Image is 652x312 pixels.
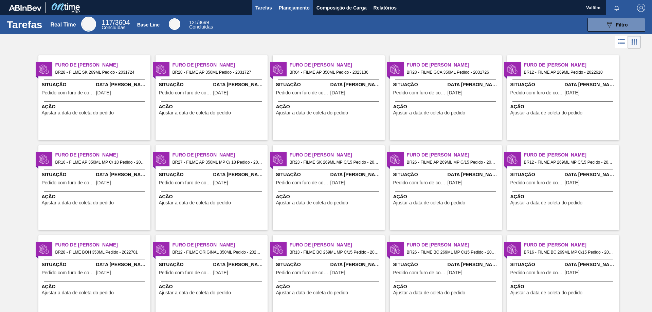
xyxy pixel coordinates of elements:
span: 10/10/2025 [213,180,228,185]
img: status [390,64,400,74]
span: Pedido com furo de coleta [393,270,446,275]
img: TNhmsLtSVTkK8tSr43FrP2fwEKptu5GPRR3wAAAABJRU5ErkJggg== [9,5,41,11]
span: Situação [393,261,446,268]
span: Data Coleta [448,171,500,178]
span: Pedido com furo de coleta [159,90,212,95]
div: Visão em Cards [628,36,641,49]
span: Ajustar a data de coleta do pedido [42,200,114,205]
span: Situação [510,171,563,178]
span: Furo de Coleta [55,61,150,69]
span: 12/10/2025 [448,270,463,275]
span: 10/10/2025 [330,270,345,275]
span: Data Coleta [565,171,617,178]
span: Situação [276,171,329,178]
span: Ajustar a data de coleta do pedido [42,290,114,295]
span: Ação [393,103,500,110]
img: status [273,64,283,74]
span: Situação [510,261,563,268]
div: Real Time [102,20,130,30]
span: 11/10/2025 [96,90,111,95]
span: BR16 - FILME BC 269ML MP C/15 Pedido - 2029116 [524,249,614,256]
span: Data Coleta [96,261,149,268]
span: BR12 - FILME AP 269ML MP C/15 Pedido - 2022633 [524,159,614,166]
span: Furo de Coleta [173,151,268,159]
span: BR28 - FILME BOH 350ML Pedido - 2022701 [55,249,145,256]
span: 10/10/2025 [448,180,463,185]
span: Situação [510,81,563,88]
span: Ajustar a data de coleta do pedido [510,290,583,295]
span: Data Coleta [213,81,266,88]
span: Situação [159,171,212,178]
img: status [390,154,400,164]
img: status [507,64,518,74]
div: Visão em Lista [615,36,628,49]
span: Ajustar a data de coleta do pedido [276,290,348,295]
span: Pedido com furo de coleta [276,270,329,275]
span: Data Coleta [96,81,149,88]
span: Situação [276,261,329,268]
span: Ação [510,193,617,200]
span: BR26 - FILME AP 269ML MP C/15 Pedido - 2017667 [407,159,496,166]
span: Ação [393,283,500,290]
span: Pedido com furo de coleta [276,180,329,185]
span: Pedido com furo de coleta [42,270,94,275]
span: Furo de Coleta [524,61,619,69]
span: Concluídas [189,24,213,30]
span: BR13 - FILME BC 269ML MP C/15 Pedido - 2026873 [290,249,379,256]
span: Ajustar a data de coleta do pedido [393,200,466,205]
span: Composição de Carga [316,4,367,12]
img: status [507,244,518,254]
span: Ajustar a data de coleta do pedido [276,110,348,115]
span: Pedido com furo de coleta [276,90,329,95]
span: Data Coleta [213,171,266,178]
span: Furo de Coleta [407,151,502,159]
span: Data Coleta [213,261,266,268]
span: Situação [42,261,94,268]
span: Ajustar a data de coleta do pedido [159,290,231,295]
img: status [156,154,166,164]
h1: Tarefas [7,21,42,29]
span: Pedido com furo de coleta [42,180,94,185]
span: BR26 - FILME BC 269ML MP C/15 Pedido - 2026945 [407,249,496,256]
span: 121 [189,20,197,25]
span: Pedido com furo de coleta [393,180,446,185]
span: Pedido com furo de coleta [510,90,563,95]
span: Ação [159,283,266,290]
span: 09/10/2025 [96,270,111,275]
span: Ação [276,103,383,110]
span: Ajustar a data de coleta do pedido [276,200,348,205]
span: Pedido com furo de coleta [393,90,446,95]
span: Pedido com furo de coleta [159,270,212,275]
span: Ação [42,193,149,200]
div: Base Line [169,18,180,30]
div: Real Time [81,17,96,32]
span: Data Coleta [565,261,617,268]
span: Concluídas [102,25,125,30]
span: 09/10/2025 [565,180,580,185]
span: 10/10/2025 [565,90,580,95]
span: Furo de Coleta [407,241,502,249]
span: BR28 - FILME SK 269ML Pedido - 2031724 [55,69,145,76]
span: Data Coleta [330,261,383,268]
img: status [507,154,518,164]
span: Pedido com furo de coleta [510,270,563,275]
span: Ação [42,103,149,110]
span: Tarefas [255,4,272,12]
span: Ação [159,193,266,200]
img: status [273,244,283,254]
span: Ação [276,283,383,290]
div: Base Line [137,22,160,27]
span: Ajustar a data de coleta do pedido [510,200,583,205]
span: Data Coleta [96,171,149,178]
span: Furo de Coleta [524,241,619,249]
span: 11/10/2025 [448,90,463,95]
img: status [39,154,49,164]
span: Data Coleta [330,171,383,178]
span: Data Coleta [448,261,500,268]
span: 10/10/2025 [330,90,345,95]
span: Situação [276,81,329,88]
span: Pedido com furo de coleta [159,180,212,185]
img: Logout [637,4,645,12]
span: Furo de Coleta [173,241,268,249]
span: Situação [42,81,94,88]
